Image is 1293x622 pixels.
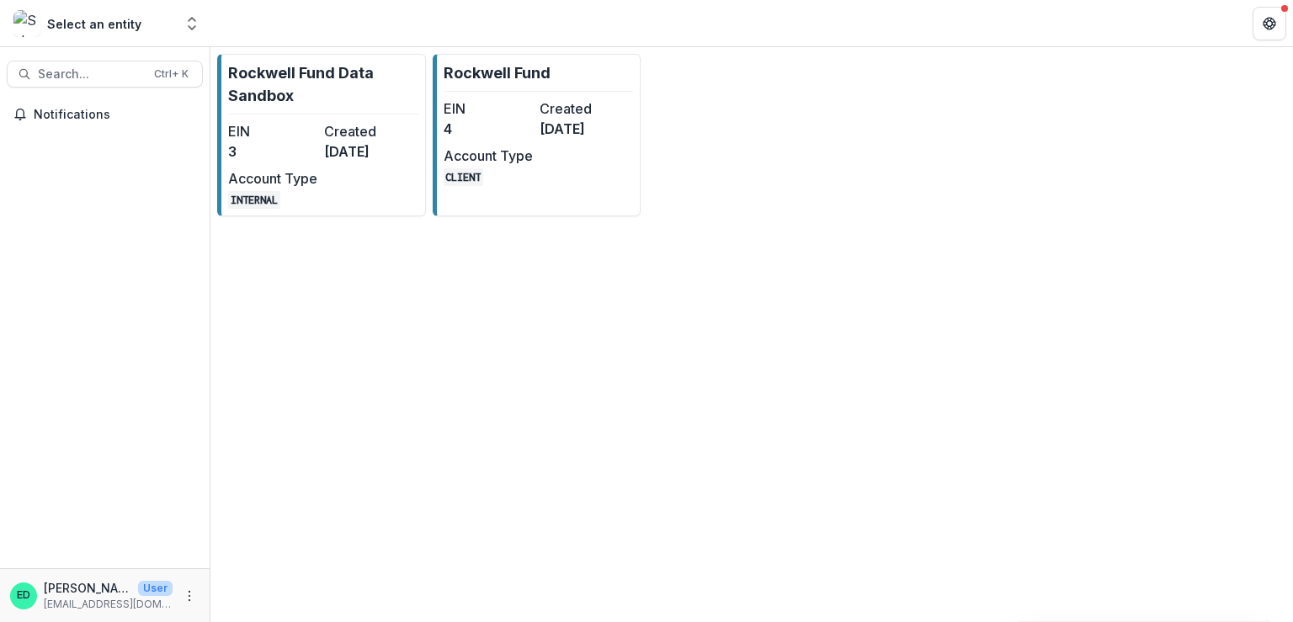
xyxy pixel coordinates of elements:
[540,98,629,119] dt: Created
[324,141,413,162] dd: [DATE]
[540,119,629,139] dd: [DATE]
[138,581,173,596] p: User
[228,121,317,141] dt: EIN
[444,98,533,119] dt: EIN
[38,67,144,82] span: Search...
[228,191,280,209] code: INTERNAL
[151,65,192,83] div: Ctrl + K
[228,168,317,189] dt: Account Type
[228,61,418,107] p: Rockwell Fund Data Sandbox
[444,61,551,84] p: Rockwell Fund
[7,101,203,128] button: Notifications
[217,54,426,216] a: Rockwell Fund Data SandboxEIN3Created[DATE]Account TypeINTERNAL
[180,7,204,40] button: Open entity switcher
[34,108,196,122] span: Notifications
[444,146,533,166] dt: Account Type
[179,586,200,606] button: More
[444,119,533,139] dd: 4
[444,168,484,186] code: CLIENT
[433,54,641,216] a: Rockwell FundEIN4Created[DATE]Account TypeCLIENT
[7,61,203,88] button: Search...
[324,121,413,141] dt: Created
[44,597,173,612] p: [EMAIL_ADDRESS][DOMAIN_NAME]
[17,590,30,601] div: Estevan D. Delgado
[44,579,131,597] p: [PERSON_NAME]
[13,10,40,37] img: Select an entity
[228,141,317,162] dd: 3
[1253,7,1286,40] button: Get Help
[47,15,141,33] div: Select an entity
